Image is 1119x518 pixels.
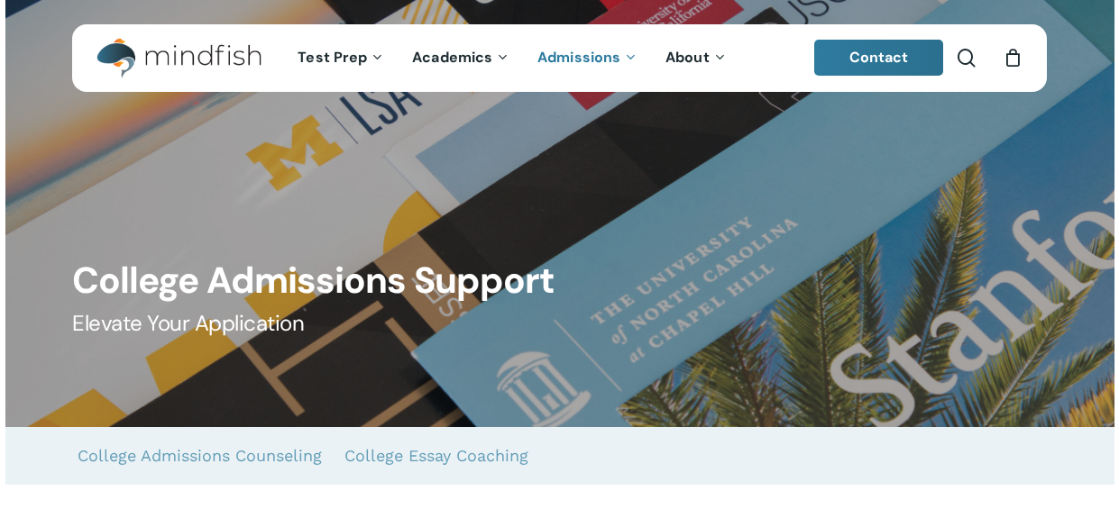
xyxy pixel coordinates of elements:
span: Contact [849,48,909,67]
h5: Elevate Your Application [72,309,1047,338]
span: Academics [412,48,492,67]
a: About [652,50,741,66]
a: College Admissions Counseling [78,427,322,485]
span: About [665,48,710,67]
nav: Main Menu [284,24,740,92]
a: Contact [814,40,944,76]
a: Academics [399,50,524,66]
h1: College Admissions Support [72,259,1047,303]
a: Admissions [524,50,652,66]
span: Admissions [537,48,620,67]
a: Cart [1003,48,1023,68]
a: College Essay Coaching [344,427,528,485]
header: Main Menu [72,24,1047,92]
a: Test Prep [284,50,399,66]
span: Test Prep [298,48,367,67]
